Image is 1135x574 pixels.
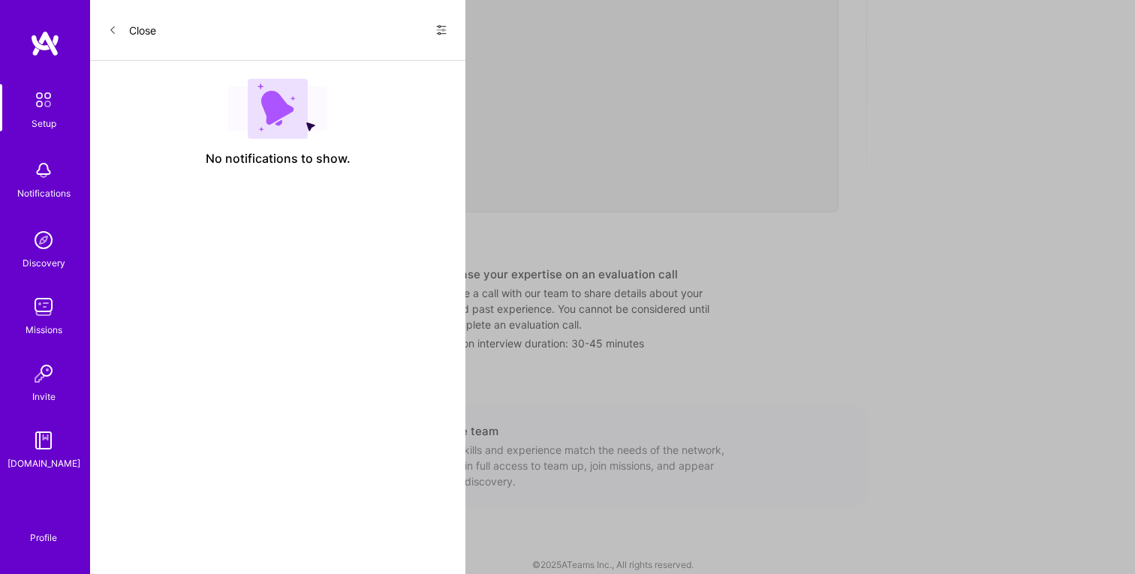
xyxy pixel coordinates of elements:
[8,455,80,471] div: [DOMAIN_NAME]
[25,514,62,544] a: Profile
[206,151,351,167] span: No notifications to show.
[29,425,59,455] img: guide book
[29,292,59,322] img: teamwork
[28,84,59,116] img: setup
[26,322,62,338] div: Missions
[32,116,56,131] div: Setup
[23,255,65,271] div: Discovery
[30,30,60,57] img: logo
[228,79,327,139] img: empty
[29,155,59,185] img: bell
[29,359,59,389] img: Invite
[30,530,57,544] div: Profile
[29,225,59,255] img: discovery
[108,18,156,42] button: Close
[32,389,56,404] div: Invite
[17,185,71,201] div: Notifications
